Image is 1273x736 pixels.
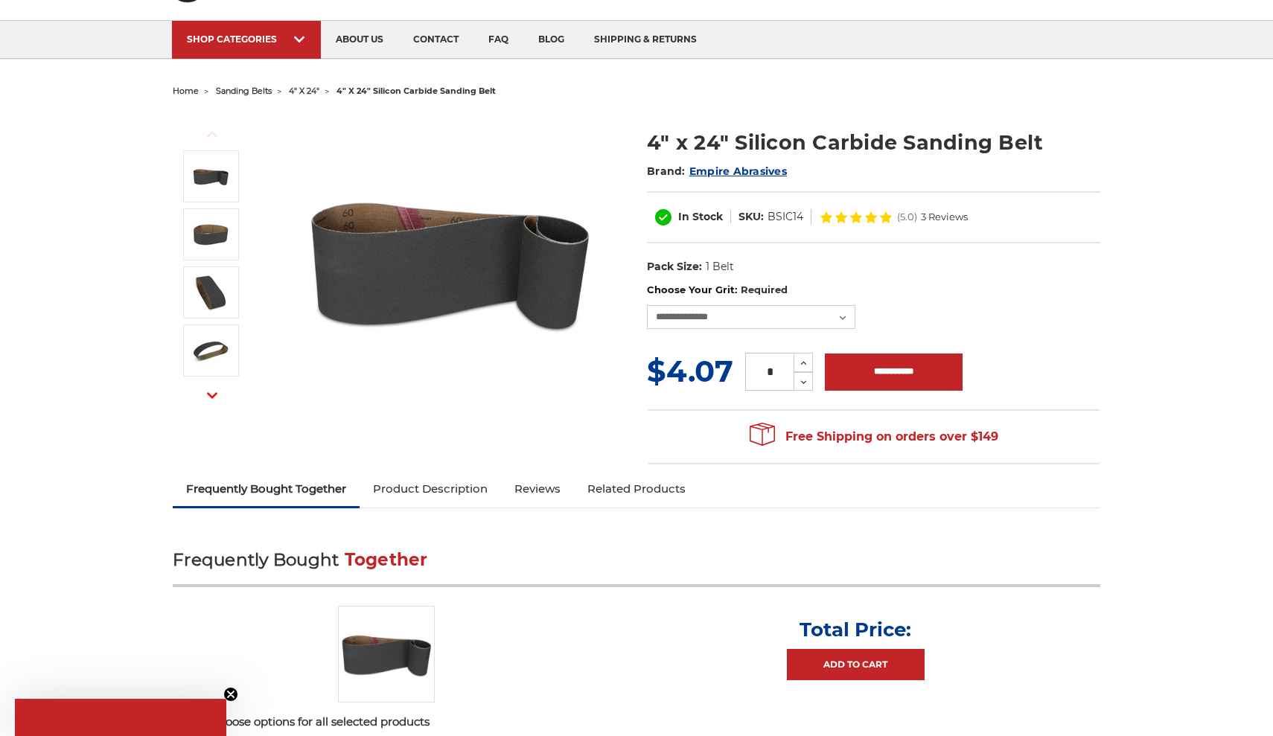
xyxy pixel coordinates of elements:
img: 4" x 24" Silicon Carbide Sanding Belt [192,216,229,253]
a: sanding belts [216,86,272,96]
img: 4" x 24" Sanding Belt SC [192,332,229,369]
h1: 4" x 24" Silicon Carbide Sanding Belt [647,128,1100,157]
dt: SKU: [738,209,764,225]
a: Related Products [574,473,699,505]
img: 4" x 24" Silicon Carbide File Belt [338,606,435,703]
img: 4" x 24" Silicon Carbide File Belt [192,158,229,195]
small: Required [741,284,788,295]
a: Reviews [501,473,574,505]
span: Free Shipping on orders over $149 [750,422,998,452]
img: 4" x 24" - Silicon Carbide Sanding Belt [192,274,229,311]
span: 3 Reviews [921,212,968,222]
div: SHOP CATEGORIES [187,33,306,45]
button: Previous [194,118,230,150]
p: Please choose options for all selected products [173,714,1100,731]
span: Together [345,549,428,570]
p: Total Price: [800,618,911,641]
dd: 1 Belt [706,259,734,275]
div: Close teaser [15,699,226,736]
a: about us [321,21,398,59]
dt: Pack Size: [647,259,702,275]
span: Brand: [647,164,686,178]
a: blog [523,21,579,59]
a: Frequently Bought Together [173,473,360,505]
span: (5.0) [897,212,917,222]
a: contact [398,21,473,59]
span: In Stock [678,210,723,223]
a: Product Description [360,473,501,505]
dd: BSIC14 [768,209,803,225]
span: 4" x 24" silicon carbide sanding belt [336,86,496,96]
span: $4.07 [647,353,733,389]
img: 4" x 24" Silicon Carbide File Belt [301,112,599,410]
a: 4" x 24" [289,86,319,96]
a: Empire Abrasives [689,164,787,178]
a: shipping & returns [579,21,712,59]
button: Close teaser [223,687,238,702]
a: Add to Cart [787,649,925,680]
span: Frequently Bought [173,549,339,570]
a: faq [473,21,523,59]
label: Choose Your Grit: [647,283,1100,298]
a: home [173,86,199,96]
button: Next [194,380,230,412]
